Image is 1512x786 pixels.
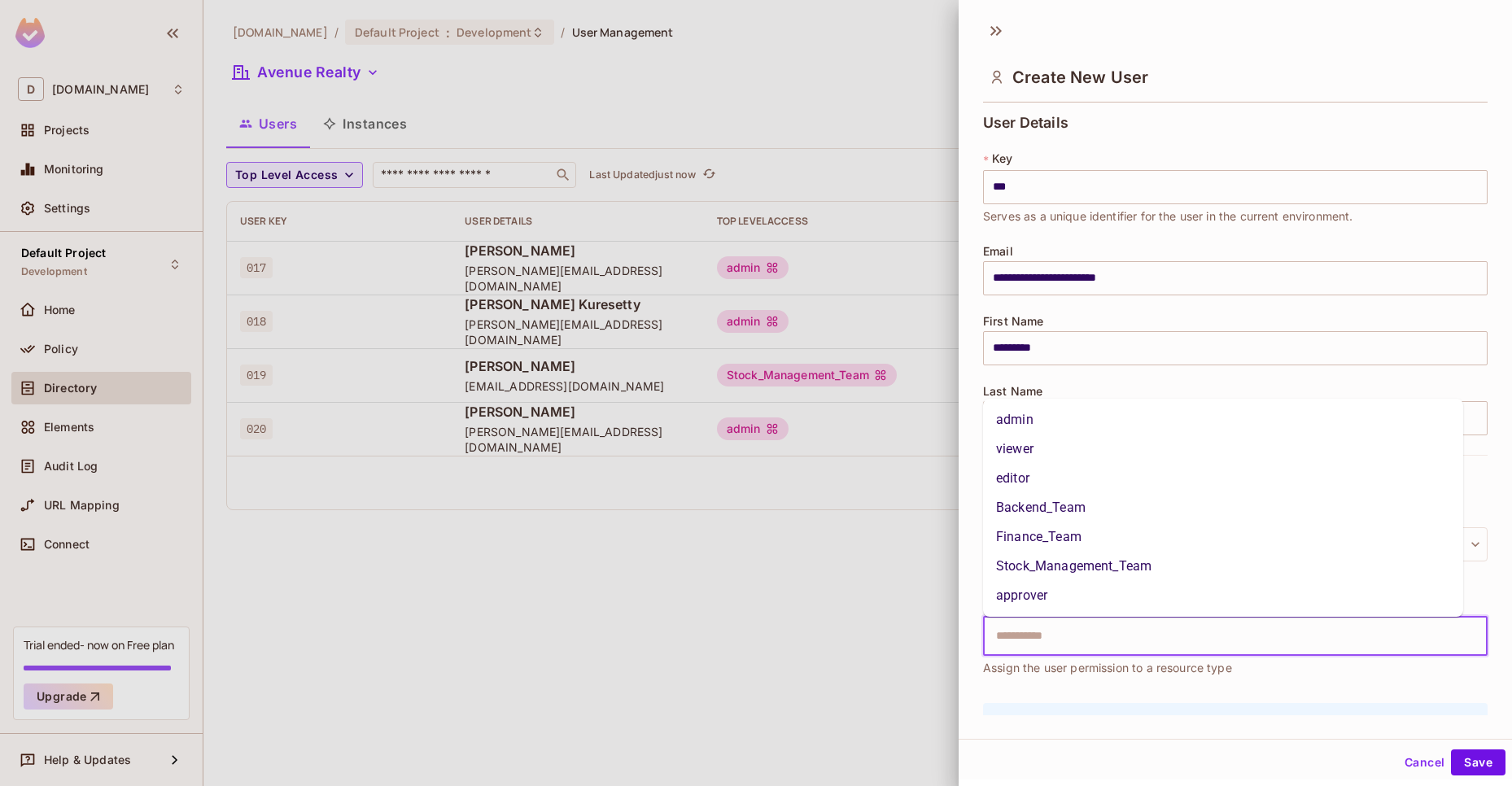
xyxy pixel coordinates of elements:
span: Create New User [1012,68,1148,87]
li: Finance_Team [983,522,1463,552]
li: Stock_Management_Team [983,552,1463,581]
span: First Name [983,315,1044,328]
li: viewer [983,434,1463,464]
li: Backend_Team [983,493,1463,522]
button: Close [1479,634,1482,637]
span: Key [992,152,1012,165]
li: admin [983,405,1463,434]
span: Assign the user permission to a resource type [983,659,1232,677]
span: Email [983,245,1013,258]
li: approver [983,581,1463,610]
span: Last Name [983,385,1042,398]
span: User Details [983,115,1068,131]
button: Save [1451,749,1505,775]
li: editor [983,464,1463,493]
span: Serves as a unique identifier for the user in the current environment. [983,207,1353,225]
button: Cancel [1398,749,1451,775]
